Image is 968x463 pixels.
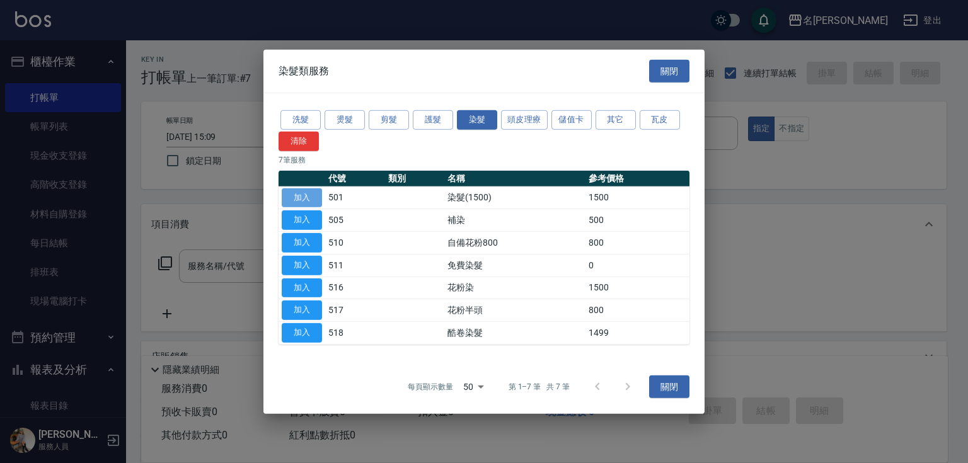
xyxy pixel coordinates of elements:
[282,300,322,320] button: 加入
[325,299,385,322] td: 517
[325,231,385,254] td: 510
[585,277,689,299] td: 1500
[444,170,585,186] th: 名稱
[585,321,689,344] td: 1499
[585,186,689,209] td: 1500
[649,59,689,83] button: 關閉
[282,256,322,275] button: 加入
[457,110,497,130] button: 染髮
[551,110,592,130] button: 儲值卡
[585,299,689,322] td: 800
[325,110,365,130] button: 燙髮
[279,154,689,165] p: 7 筆服務
[408,381,453,392] p: 每頁顯示數量
[458,370,488,404] div: 50
[640,110,680,130] button: 瓦皮
[444,321,585,344] td: 酷卷染髮
[585,254,689,277] td: 0
[413,110,453,130] button: 護髮
[444,277,585,299] td: 花粉染
[325,209,385,232] td: 505
[369,110,409,130] button: 剪髮
[444,299,585,322] td: 花粉半頭
[585,170,689,186] th: 參考價格
[444,254,585,277] td: 免費染髮
[596,110,636,130] button: 其它
[282,233,322,253] button: 加入
[649,375,689,398] button: 關閉
[325,277,385,299] td: 516
[279,132,319,151] button: 清除
[325,170,385,186] th: 代號
[325,321,385,344] td: 518
[325,254,385,277] td: 511
[444,231,585,254] td: 自備花粉800
[585,231,689,254] td: 800
[444,186,585,209] td: 染髮(1500)
[279,65,329,77] span: 染髮類服務
[282,188,322,207] button: 加入
[282,278,322,297] button: 加入
[282,323,322,343] button: 加入
[325,186,385,209] td: 501
[501,110,548,130] button: 頭皮理療
[282,210,322,230] button: 加入
[585,209,689,232] td: 500
[280,110,321,130] button: 洗髮
[444,209,585,232] td: 補染
[385,170,445,186] th: 類別
[509,381,570,392] p: 第 1–7 筆 共 7 筆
